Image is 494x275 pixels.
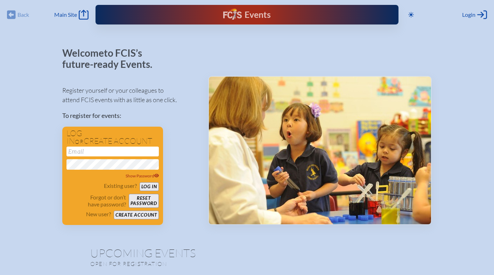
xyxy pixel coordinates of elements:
button: Create account [114,211,159,219]
div: FCIS Events — Future ready [183,8,312,21]
h1: Log in create account [66,129,159,145]
button: Log in [140,182,159,191]
span: Main Site [54,11,77,18]
p: Open for registration [90,260,275,267]
span: or [75,138,84,145]
p: Register yourself or your colleagues to attend FCIS events with as little as one click. [62,86,197,105]
p: Forgot or don’t have password? [66,194,126,208]
p: Existing user? [104,182,137,189]
p: New user? [86,211,111,218]
p: To register for events: [62,111,197,120]
button: Resetpassword [129,194,159,208]
p: Welcome to FCIS’s future-ready Events. [62,48,160,70]
h1: Upcoming Events [90,247,404,259]
span: Login [462,11,475,18]
input: Email [66,147,159,156]
img: Events [209,77,431,224]
a: Main Site [54,10,89,20]
span: Show Password [126,173,159,178]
